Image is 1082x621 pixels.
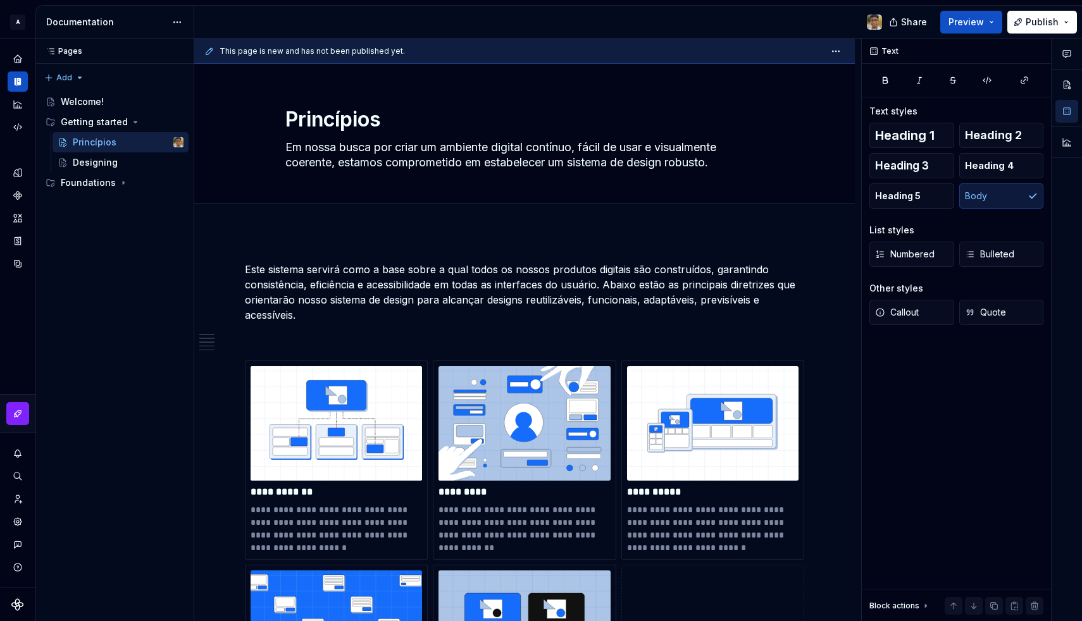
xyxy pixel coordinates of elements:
[867,15,882,30] img: Andy
[283,104,761,135] textarea: Princípios
[959,242,1044,267] button: Bulleted
[8,489,28,509] a: Invite team
[8,231,28,251] a: Storybook stories
[283,137,761,173] textarea: Em nossa busca por criar um ambiente digital contínuo, fácil de usar e visualmente coerente, esta...
[901,16,927,28] span: Share
[875,306,919,319] span: Callout
[56,73,72,83] span: Add
[8,71,28,92] a: Documentation
[251,366,422,481] img: b8f33bf6-093e-4aa4-b21b-1ef79fc60a34.svg
[883,11,935,34] button: Share
[875,248,935,261] span: Numbered
[627,366,799,481] img: 0063c5a8-7bca-4f5c-bf4b-e4b2a141ed2c.svg
[8,117,28,137] a: Code automation
[959,300,1044,325] button: Quote
[438,366,610,481] img: 617634b7-11a2-46a8-9ea6-a07f27298825.svg
[40,92,189,193] div: Page tree
[869,105,917,118] div: Text styles
[40,92,189,112] a: Welcome!
[173,137,183,147] img: Andy
[10,15,25,30] div: A
[965,129,1022,142] span: Heading 2
[61,176,116,189] div: Foundations
[8,534,28,555] button: Contact support
[965,306,1006,319] span: Quote
[869,224,914,237] div: List styles
[1026,16,1059,28] span: Publish
[1007,11,1077,34] button: Publish
[965,248,1014,261] span: Bulleted
[869,123,954,148] button: Heading 1
[3,8,33,35] button: A
[245,262,804,323] p: Este sistema servirá como a base sobre a qual todos os nossos produtos digitais são construídos, ...
[875,129,935,142] span: Heading 1
[875,190,921,202] span: Heading 5
[53,152,189,173] a: Designing
[8,94,28,114] a: Analytics
[73,136,116,149] div: Princípios
[40,173,189,193] div: Foundations
[8,466,28,486] button: Search ⌘K
[869,601,919,611] div: Block actions
[8,443,28,464] button: Notifications
[869,300,954,325] button: Callout
[948,16,984,28] span: Preview
[46,16,166,28] div: Documentation
[869,597,931,615] div: Block actions
[8,49,28,69] a: Home
[61,116,128,128] div: Getting started
[965,159,1014,172] span: Heading 4
[959,123,1044,148] button: Heading 2
[869,282,923,295] div: Other styles
[8,185,28,206] a: Components
[940,11,1002,34] button: Preview
[40,46,82,56] div: Pages
[8,512,28,532] a: Settings
[220,46,405,56] span: This page is new and has not been published yet.
[61,95,104,108] div: Welcome!
[869,242,954,267] button: Numbered
[11,598,24,611] svg: Supernova Logo
[875,159,929,172] span: Heading 3
[40,112,189,132] div: Getting started
[869,153,954,178] button: Heading 3
[53,132,189,152] a: PrincípiosAndy
[869,183,954,209] button: Heading 5
[959,153,1044,178] button: Heading 4
[8,208,28,228] a: Assets
[8,163,28,183] a: Design tokens
[40,69,88,87] button: Add
[73,156,118,169] div: Designing
[8,254,28,274] a: Data sources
